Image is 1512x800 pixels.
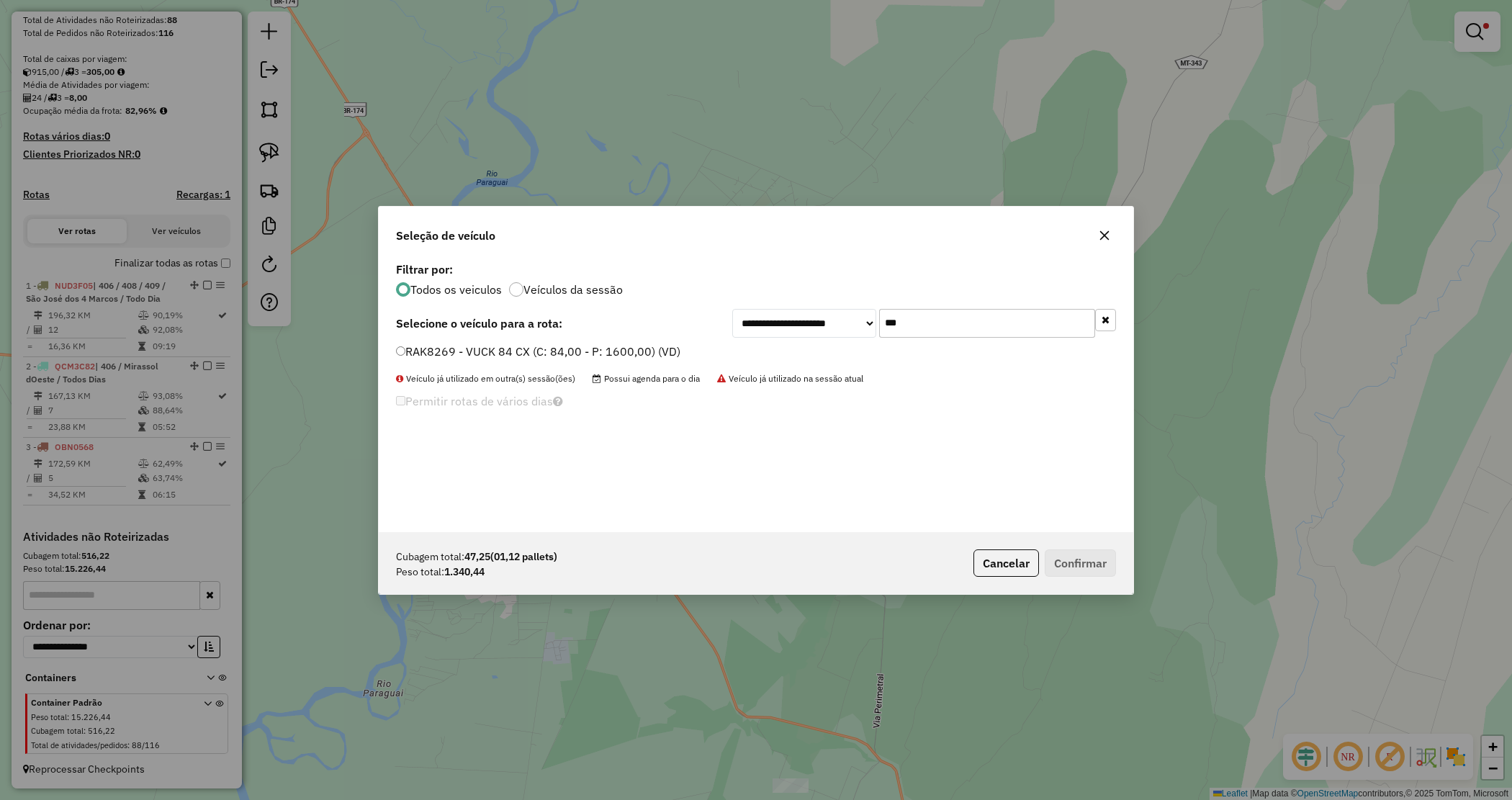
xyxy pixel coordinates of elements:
i: Selecione pelo menos um veículo [553,395,563,407]
strong: 47,25 [464,549,557,565]
span: Peso total: [396,565,444,580]
strong: 1.340,44 [444,565,485,580]
span: Possui agenda para o dia [593,373,700,384]
label: Filtrar por: [396,261,1116,278]
input: Permitir rotas de vários dias [396,396,405,405]
label: RAK8269 - VUCK 84 CX (C: 84,00 - P: 1600,00) (VD) [396,343,680,360]
span: Cubagem total: [396,549,464,565]
button: Cancelar [973,549,1039,577]
label: Todos os veiculos [410,284,502,295]
label: Veículos da sessão [523,284,623,295]
span: Veículo já utilizado na sessão atual [717,373,863,384]
span: (01,12 pallets) [490,550,557,563]
label: Permitir rotas de vários dias [396,387,563,415]
span: Seleção de veículo [396,227,495,244]
strong: Selecione o veículo para a rota: [396,316,562,331]
span: Veículo já utilizado em outra(s) sessão(ões) [396,373,575,384]
input: RAK8269 - VUCK 84 CX (C: 84,00 - P: 1600,00) (VD) [396,346,405,356]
